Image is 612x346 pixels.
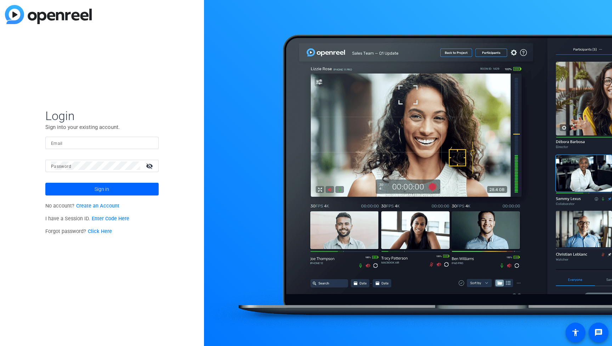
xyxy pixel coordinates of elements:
img: blue-gradient.svg [5,5,92,24]
a: Create an Account [76,203,119,209]
span: Forgot password? [45,228,112,234]
mat-icon: accessibility [571,328,580,337]
mat-icon: visibility_off [142,161,159,171]
span: I have a Session ID. [45,216,129,222]
span: No account? [45,203,119,209]
p: Sign into your existing account. [45,123,159,131]
span: Login [45,108,159,123]
mat-label: Email [51,141,63,146]
mat-label: Password [51,164,71,169]
a: Enter Code Here [92,216,129,222]
input: Enter Email Address [51,138,153,147]
mat-icon: message [594,328,603,337]
a: Click Here [88,228,112,234]
span: Sign in [95,180,109,198]
button: Sign in [45,183,159,195]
